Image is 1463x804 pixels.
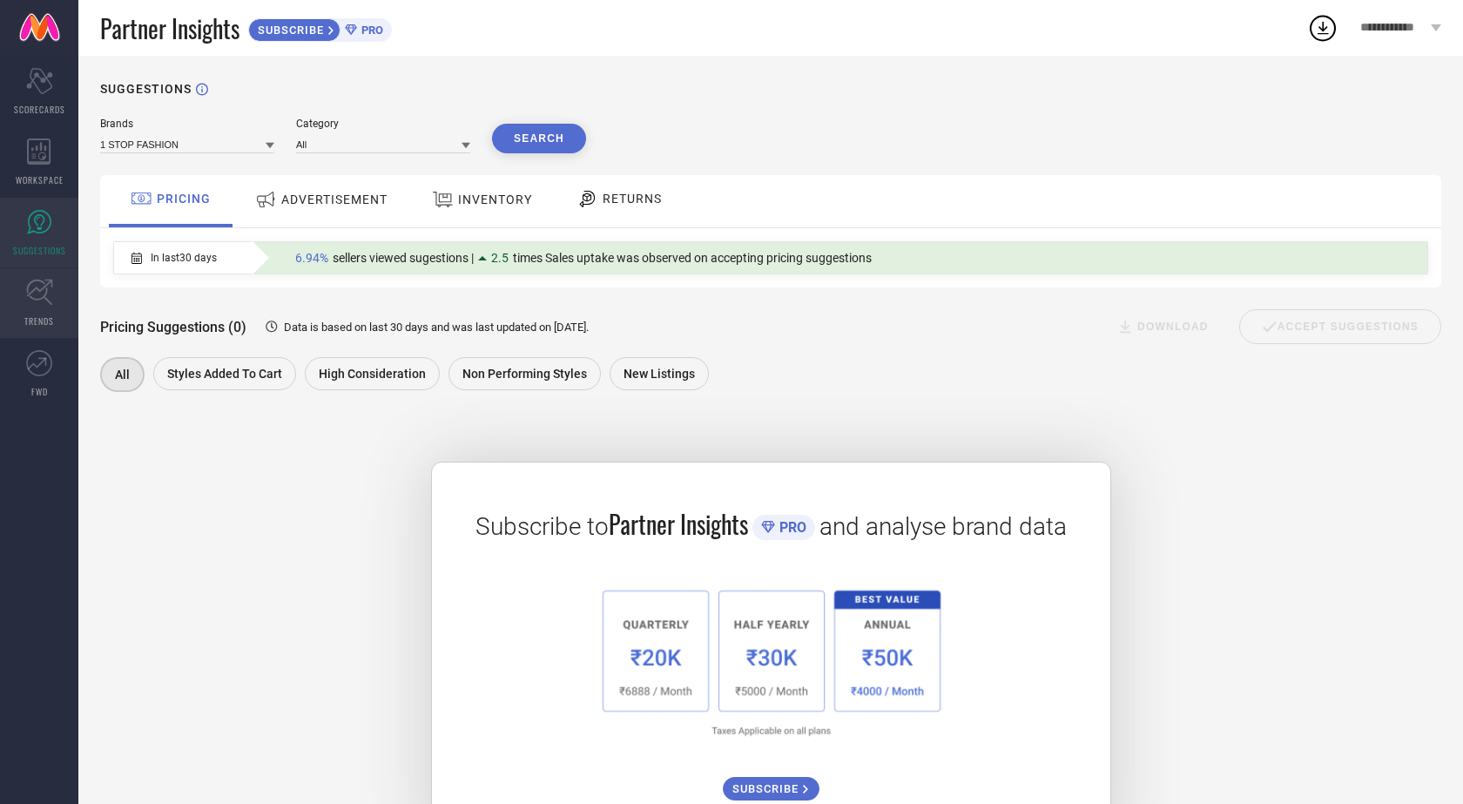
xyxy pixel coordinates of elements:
[319,367,426,381] span: High Consideration
[157,192,211,206] span: PRICING
[151,252,217,264] span: In last 30 days
[357,24,383,37] span: PRO
[31,385,48,398] span: FWD
[249,24,328,37] span: SUBSCRIBE
[491,251,509,265] span: 2.5
[588,577,954,747] img: 1a6fb96cb29458d7132d4e38d36bc9c7.png
[609,506,748,542] span: Partner Insights
[819,512,1067,541] span: and analyse brand data
[100,10,239,46] span: Partner Insights
[295,251,328,265] span: 6.94%
[333,251,474,265] span: sellers viewed sugestions |
[16,173,64,186] span: WORKSPACE
[100,118,274,130] div: Brands
[13,244,66,257] span: SUGGESTIONS
[281,193,388,206] span: ADVERTISEMENT
[492,124,586,153] button: Search
[1307,12,1338,44] div: Open download list
[513,251,872,265] span: times Sales uptake was observed on accepting pricing suggestions
[1239,309,1441,344] div: Accept Suggestions
[100,82,192,96] h1: SUGGESTIONS
[287,247,880,269] div: Percentage of sellers who have viewed suggestions for the current Insight Type
[248,14,392,42] a: SUBSCRIBEPRO
[115,368,130,382] span: All
[296,118,470,130] div: Category
[100,319,246,335] span: Pricing Suggestions (0)
[167,367,282,381] span: Styles Added To Cart
[603,192,662,206] span: RETURNS
[14,103,65,116] span: SCORECARDS
[458,193,532,206] span: INVENTORY
[775,519,806,536] span: PRO
[284,321,589,334] span: Data is based on last 30 days and was last updated on [DATE] .
[475,512,609,541] span: Subscribe to
[624,367,695,381] span: New Listings
[732,782,803,795] span: SUBSCRIBE
[24,314,54,328] span: TRENDS
[723,764,819,801] a: SUBSCRIBE
[462,367,587,381] span: Non Performing Styles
